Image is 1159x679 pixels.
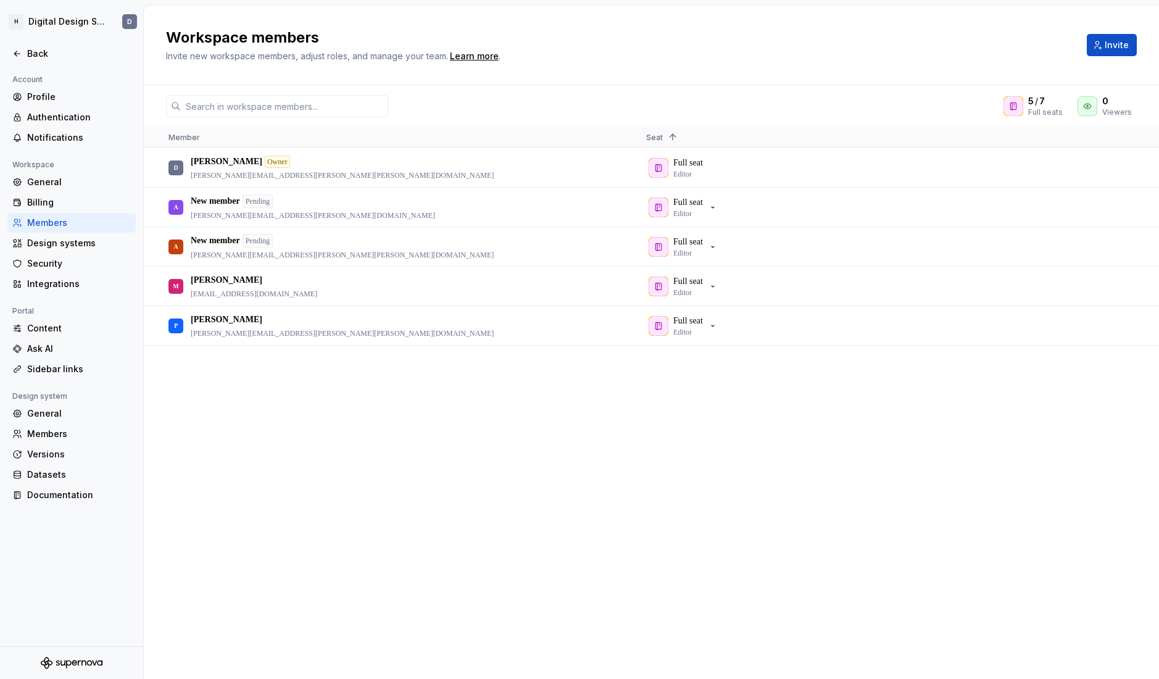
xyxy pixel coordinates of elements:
[673,209,692,219] p: Editor
[27,322,131,335] div: Content
[7,359,136,379] a: Sidebar links
[27,343,131,355] div: Ask AI
[1039,95,1045,107] span: 7
[1087,34,1137,56] button: Invite
[646,235,723,259] button: Full seatEditor
[1102,95,1108,107] span: 0
[9,14,23,29] div: H
[7,304,39,319] div: Portal
[7,404,136,423] a: General
[673,275,703,288] p: Full seat
[673,315,703,327] p: Full seat
[1102,107,1132,117] div: Viewers
[27,176,131,188] div: General
[7,254,136,273] a: Security
[173,235,178,259] div: A
[27,196,131,209] div: Billing
[243,194,273,208] div: Pending
[7,193,136,212] a: Billing
[166,28,1072,48] h2: Workspace members
[168,133,200,142] span: Member
[127,17,132,27] div: D
[7,319,136,338] a: Content
[7,444,136,464] a: Versions
[191,156,262,168] p: [PERSON_NAME]
[191,250,494,260] p: [PERSON_NAME][EMAIL_ADDRESS][PERSON_NAME][PERSON_NAME][DOMAIN_NAME]
[191,274,262,286] p: [PERSON_NAME]
[191,314,262,326] p: [PERSON_NAME]
[2,8,141,35] button: HDigital Design SystemD
[27,217,131,229] div: Members
[7,44,136,64] a: Back
[27,111,131,123] div: Authentication
[450,50,499,62] a: Learn more
[7,389,72,404] div: Design system
[265,156,290,168] div: Owner
[191,289,317,299] p: [EMAIL_ADDRESS][DOMAIN_NAME]
[191,195,240,207] p: New member
[7,172,136,192] a: General
[41,657,102,669] svg: Supernova Logo
[646,133,663,142] span: Seat
[243,234,273,248] div: Pending
[27,407,131,420] div: General
[27,469,131,481] div: Datasets
[27,363,131,375] div: Sidebar links
[448,52,501,61] span: .
[7,157,59,172] div: Workspace
[7,107,136,127] a: Authentication
[646,274,723,299] button: Full seatEditor
[27,257,131,270] div: Security
[7,274,136,294] a: Integrations
[7,72,48,87] div: Account
[7,233,136,253] a: Design systems
[173,156,178,180] div: D
[7,424,136,444] a: Members
[27,237,131,249] div: Design systems
[166,51,448,61] span: Invite new workspace members, adjust roles, and manage your team.
[673,327,692,337] p: Editor
[1028,107,1063,117] div: Full seats
[7,128,136,148] a: Notifications
[191,210,435,220] p: [PERSON_NAME][EMAIL_ADDRESS][PERSON_NAME][DOMAIN_NAME]
[191,235,240,247] p: New member
[174,314,178,338] div: P
[7,213,136,233] a: Members
[191,328,494,338] p: [PERSON_NAME][EMAIL_ADDRESS][PERSON_NAME][PERSON_NAME][DOMAIN_NAME]
[28,15,107,28] div: Digital Design System
[27,428,131,440] div: Members
[7,465,136,485] a: Datasets
[673,236,703,248] p: Full seat
[7,339,136,359] a: Ask AI
[1105,39,1129,51] span: Invite
[646,195,723,220] button: Full seatEditor
[1028,95,1063,107] div: /
[27,131,131,144] div: Notifications
[673,288,692,298] p: Editor
[181,95,388,117] input: Search in workspace members...
[173,195,178,219] div: A
[673,248,692,258] p: Editor
[27,448,131,460] div: Versions
[27,489,131,501] div: Documentation
[7,485,136,505] a: Documentation
[191,170,494,180] p: [PERSON_NAME][EMAIL_ADDRESS][PERSON_NAME][PERSON_NAME][DOMAIN_NAME]
[673,196,703,209] p: Full seat
[27,48,131,60] div: Back
[1028,95,1034,107] span: 5
[173,274,178,298] div: M
[646,314,723,338] button: Full seatEditor
[27,91,131,103] div: Profile
[27,278,131,290] div: Integrations
[7,87,136,107] a: Profile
